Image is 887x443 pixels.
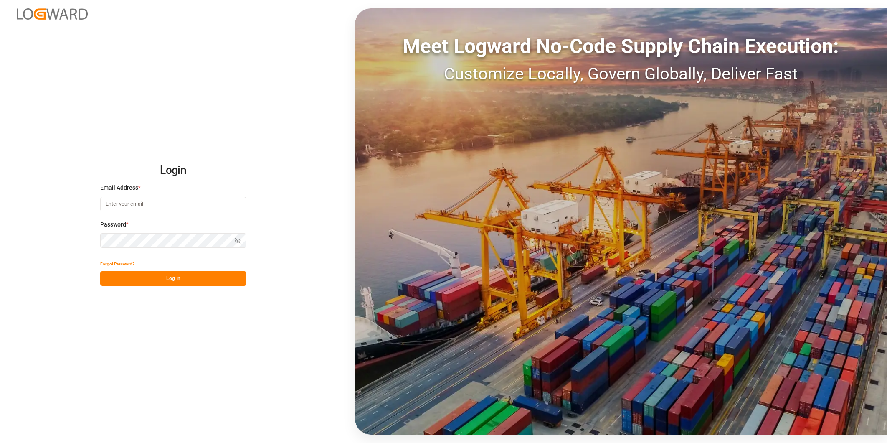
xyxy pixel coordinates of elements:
[355,31,887,61] div: Meet Logward No-Code Supply Chain Execution:
[100,157,246,184] h2: Login
[100,197,246,211] input: Enter your email
[100,183,138,192] span: Email Address
[17,8,88,20] img: Logward_new_orange.png
[100,220,126,229] span: Password
[100,271,246,286] button: Log In
[100,257,134,271] button: Forgot Password?
[355,61,887,87] div: Customize Locally, Govern Globally, Deliver Fast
